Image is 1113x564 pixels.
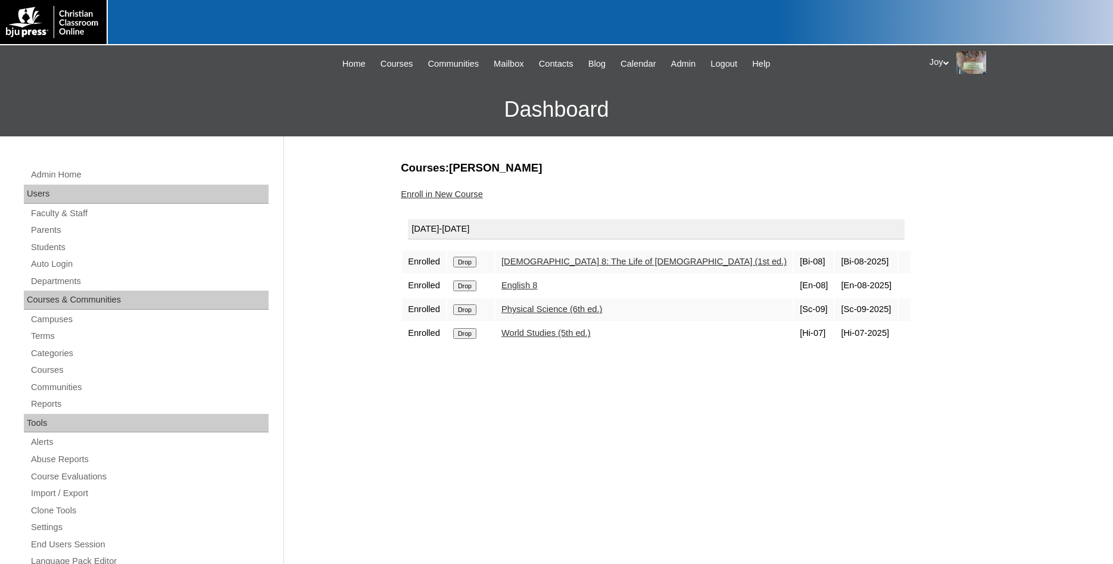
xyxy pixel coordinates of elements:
[408,219,905,239] div: [DATE]-[DATE]
[615,57,662,71] a: Calendar
[704,57,743,71] a: Logout
[794,298,834,321] td: [Sc-09]
[453,304,476,315] input: Drop
[30,452,269,467] a: Abuse Reports
[665,57,702,71] a: Admin
[30,329,269,344] a: Terms
[402,298,446,321] td: Enrolled
[30,380,269,395] a: Communities
[453,281,476,291] input: Drop
[422,57,485,71] a: Communities
[30,257,269,272] a: Auto Login
[488,57,530,71] a: Mailbox
[746,57,776,71] a: Help
[30,537,269,552] a: End Users Session
[453,328,476,339] input: Drop
[752,57,770,71] span: Help
[501,257,787,266] a: [DEMOGRAPHIC_DATA] 8: The Life of [DEMOGRAPHIC_DATA] (1st ed.)
[30,503,269,518] a: Clone Tools
[428,57,479,71] span: Communities
[375,57,419,71] a: Courses
[621,57,656,71] span: Calendar
[453,257,476,267] input: Drop
[30,274,269,289] a: Departments
[381,57,413,71] span: Courses
[539,57,573,71] span: Contacts
[30,397,269,412] a: Reports
[402,251,446,273] td: Enrolled
[342,57,366,71] span: Home
[402,322,446,345] td: Enrolled
[30,363,269,378] a: Courses
[30,223,269,238] a: Parents
[533,57,579,71] a: Contacts
[30,240,269,255] a: Students
[30,435,269,450] a: Alerts
[6,83,1107,136] h3: Dashboard
[501,328,591,338] a: World Studies (5th ed.)
[30,486,269,501] a: Import / Export
[401,160,990,176] h3: Courses:[PERSON_NAME]
[794,322,834,345] td: [Hi-07]
[401,189,483,199] a: Enroll in New Course
[588,57,606,71] span: Blog
[30,469,269,484] a: Course Evaluations
[582,57,612,71] a: Blog
[794,275,834,297] td: [En-08]
[501,281,537,290] a: English 8
[794,251,834,273] td: [Bi-08]
[24,414,269,433] div: Tools
[835,298,897,321] td: [Sc-09-2025]
[501,304,602,314] a: Physical Science (6th ed.)
[930,51,1101,74] div: Joy
[30,520,269,535] a: Settings
[30,312,269,327] a: Campuses
[30,167,269,182] a: Admin Home
[710,57,737,71] span: Logout
[835,251,897,273] td: [Bi-08-2025]
[835,275,897,297] td: [En-08-2025]
[24,291,269,310] div: Courses & Communities
[6,6,101,38] img: logo-white.png
[402,275,446,297] td: Enrolled
[671,57,696,71] span: Admin
[30,206,269,221] a: Faculty & Staff
[956,51,986,74] img: Joy Dantz
[24,185,269,204] div: Users
[494,57,524,71] span: Mailbox
[30,346,269,361] a: Categories
[835,322,897,345] td: [Hi-07-2025]
[336,57,372,71] a: Home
